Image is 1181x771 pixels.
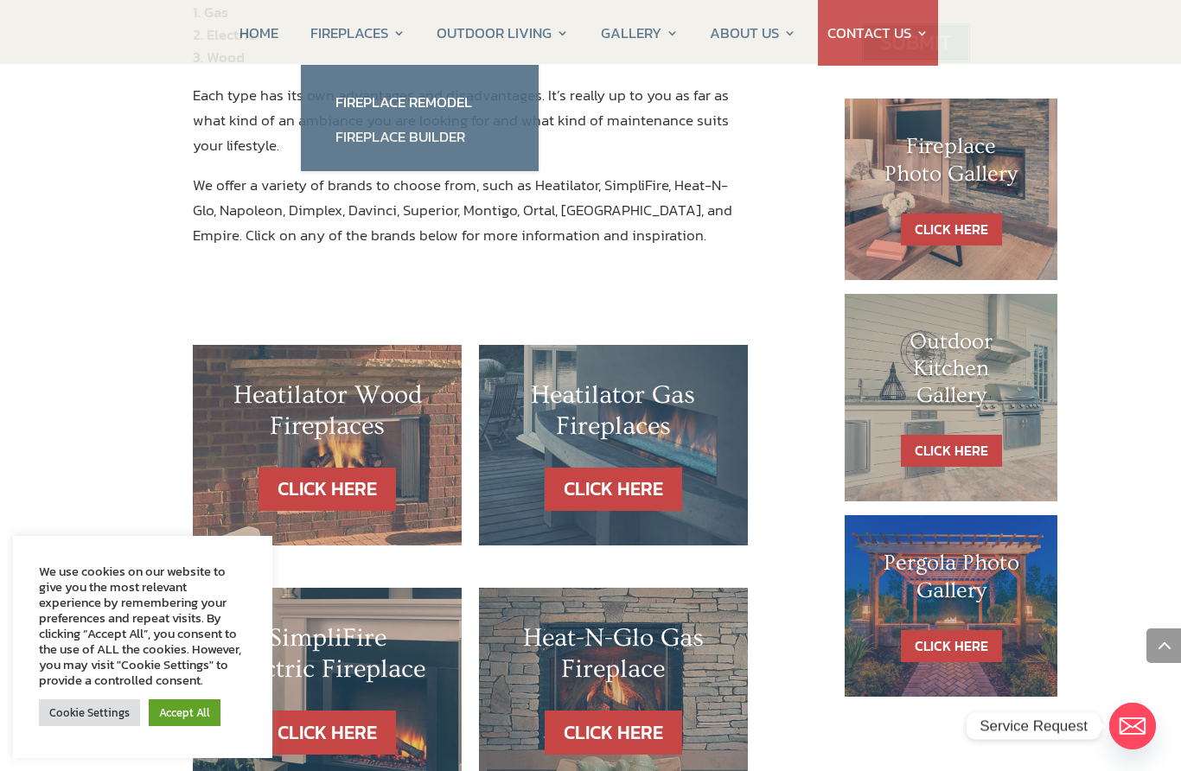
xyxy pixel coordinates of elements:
[318,119,521,154] a: Fireplace Builder
[514,379,713,450] h2: Heatilator Gas Fireplaces
[879,328,1023,418] h1: Outdoor Kitchen Gallery
[193,173,748,263] p: We offer a variety of brands to choose from, such as Heatilator, SimpliFire, Heat-N-Glo, Napoleon...
[149,699,220,726] a: Accept All
[259,468,396,512] a: CLICK HERE
[545,468,682,512] a: CLICK HERE
[227,622,427,693] h2: SimpliFire Electric Fireplace
[1109,703,1156,749] a: Email
[259,710,396,755] a: CLICK HERE
[39,564,246,688] div: We use cookies on our website to give you the most relevant experience by remembering your prefer...
[193,83,748,173] p: Each type has its own advantages and disadvantages. It’s really up to you as far as what kind of ...
[39,699,140,726] a: Cookie Settings
[901,630,1002,662] a: CLICK HERE
[227,379,427,450] h2: Heatilator Wood Fireplaces
[879,550,1023,612] h1: Pergola Photo Gallery
[545,710,682,755] a: CLICK HERE
[318,85,521,119] a: Fireplace Remodel
[514,622,713,693] h2: Heat-N-Glo Gas Fireplace
[901,435,1002,467] a: CLICK HERE
[901,213,1002,245] a: CLICK HERE
[879,133,1023,195] h1: Fireplace Photo Gallery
